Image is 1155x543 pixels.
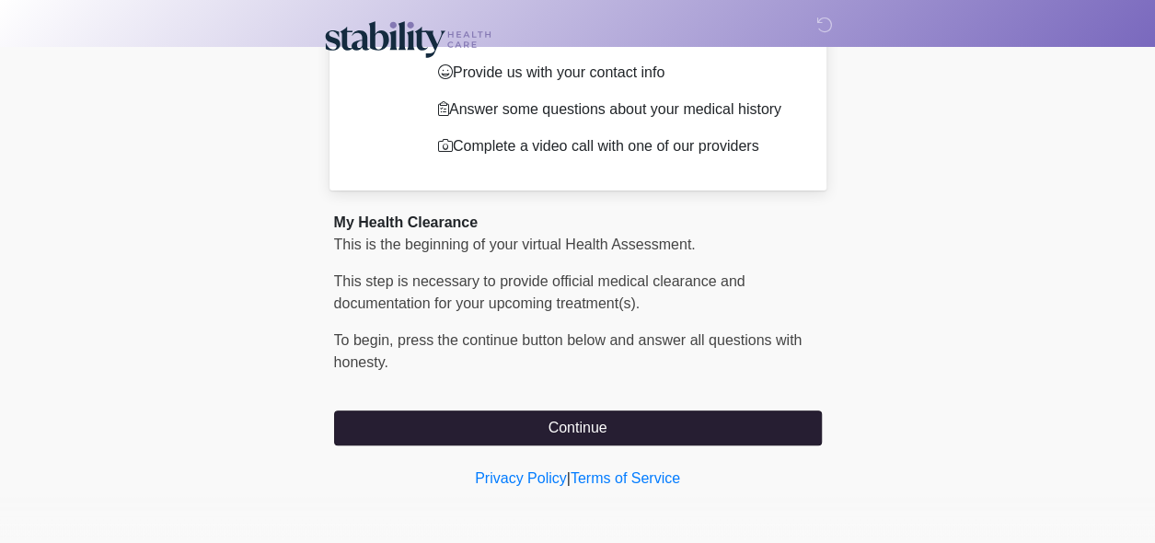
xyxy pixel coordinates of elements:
[438,135,794,157] p: Complete a video call with one of our providers
[438,98,794,121] p: Answer some questions about your medical history
[334,273,745,311] span: This step is necessary to provide official medical clearance and documentation for your upcoming ...
[334,332,803,370] span: press the continue button below and answer all questions with honesty.
[334,212,822,234] div: My Health Clearance
[567,470,571,486] a: |
[475,470,567,486] a: Privacy Policy
[334,332,398,348] span: To begin,
[571,470,680,486] a: Terms of Service
[316,14,500,61] img: Stability Healthcare Logo
[334,410,822,445] button: Continue
[334,237,696,252] span: This is the beginning of your virtual Health Assessment.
